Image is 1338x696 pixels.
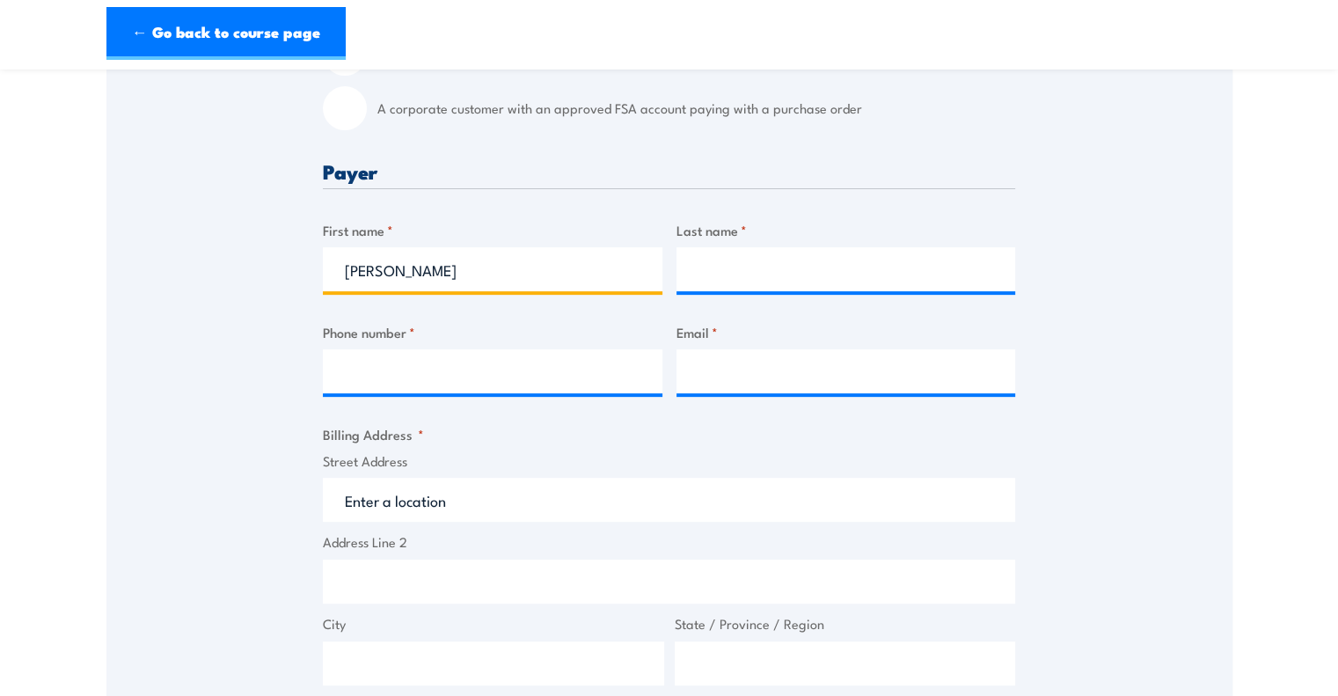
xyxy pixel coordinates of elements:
label: Address Line 2 [323,532,1015,553]
label: State / Province / Region [675,614,1016,634]
h3: Payer [323,161,1015,181]
input: Enter a location [323,478,1015,522]
label: City [323,614,664,634]
label: Street Address [323,451,1015,472]
legend: Billing Address [323,424,424,444]
label: Email [676,322,1016,342]
a: ← Go back to course page [106,7,346,60]
label: Phone number [323,322,662,342]
label: Last name [676,220,1016,240]
label: First name [323,220,662,240]
label: A corporate customer with an approved FSA account paying with a purchase order [377,86,1015,130]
